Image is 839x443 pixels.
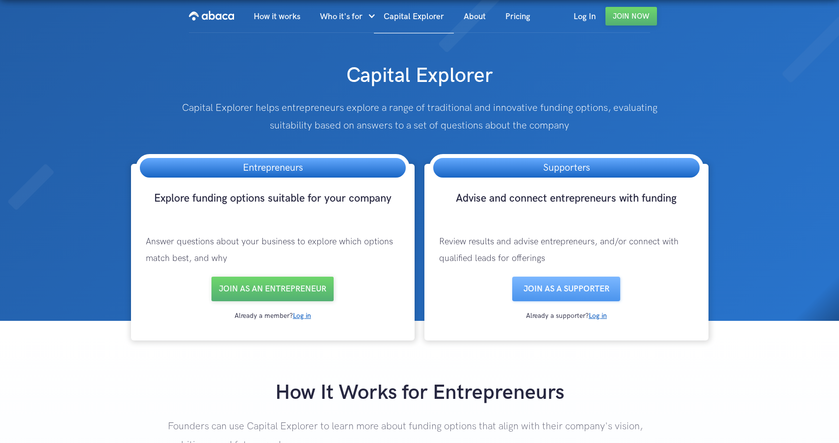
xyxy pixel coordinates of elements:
[136,224,410,277] p: Answer questions about your business to explore which options match best, and why
[211,277,334,301] a: Join as an entrepreneur
[189,8,234,24] img: Abaca logo
[589,312,607,320] a: Log in
[168,99,671,134] p: Capital Explorer helps entrepreneurs explore a range of traditional and innovative funding option...
[512,277,620,301] a: Join as a SUPPORTER
[136,191,410,224] h3: Explore funding options suitable for your company
[605,7,657,26] a: Join Now
[233,158,313,178] h3: Entrepreneurs
[293,312,311,320] a: Log in
[210,53,629,89] h1: Capital Explorer
[136,311,410,321] div: Already a member?
[429,191,704,224] h3: Advise and connect entrepreneurs with funding
[429,224,704,277] p: Review results and advise entrepreneurs, and/or connect with qualified leads for offerings
[533,158,600,178] h3: Supporters
[275,380,564,405] strong: How It Works for Entrepreneurs
[429,311,704,321] div: Already a supporter?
